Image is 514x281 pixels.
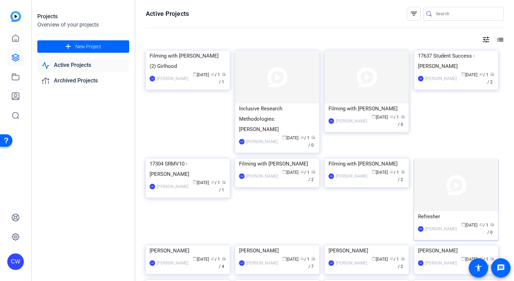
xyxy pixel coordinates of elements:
[193,180,197,184] span: calendar_today
[479,223,488,228] span: / 1
[487,257,494,269] span: / 3
[300,170,304,174] span: group
[418,260,423,266] div: GH
[390,257,399,262] span: / 1
[211,72,220,77] span: / 1
[239,245,315,256] div: [PERSON_NAME]
[239,260,245,266] div: GH
[37,58,129,72] a: Active Projects
[239,159,315,169] div: Filming with [PERSON_NAME]
[10,11,21,22] img: blue-gradient.svg
[193,257,209,262] span: [DATE]
[490,257,494,261] span: radio
[425,225,457,232] div: [PERSON_NAME]
[436,10,498,18] input: Search
[211,180,220,185] span: / 1
[246,260,278,267] div: [PERSON_NAME]
[372,170,388,175] span: [DATE]
[461,72,477,77] span: [DATE]
[418,226,423,232] div: CW
[487,223,494,235] span: / 0
[425,75,457,82] div: [PERSON_NAME]
[311,257,315,261] span: radio
[37,74,129,88] a: Archived Projects
[7,253,24,270] div: CW
[37,40,129,53] button: New Project
[193,257,197,261] span: calendar_today
[193,72,209,77] span: [DATE]
[282,136,298,140] span: [DATE]
[308,136,315,148] span: / 0
[336,260,367,267] div: [PERSON_NAME]
[461,257,477,262] span: [DATE]
[300,257,310,262] span: / 1
[300,136,310,140] span: / 1
[150,245,226,256] div: [PERSON_NAME]
[390,170,399,175] span: / 1
[329,103,405,114] div: Filming with [PERSON_NAME]
[211,72,215,76] span: group
[329,260,334,266] div: GH
[329,245,405,256] div: [PERSON_NAME]
[150,184,155,189] div: RK
[150,76,155,81] div: CW
[479,257,483,261] span: group
[300,257,304,261] span: group
[329,118,334,124] div: CW
[246,138,278,145] div: [PERSON_NAME]
[308,257,315,269] span: / 7
[336,173,367,180] div: [PERSON_NAME]
[401,170,405,174] span: radio
[222,180,226,184] span: radio
[157,183,188,190] div: [PERSON_NAME]
[311,135,315,139] span: radio
[418,51,494,71] div: 17637 Student Success - [PERSON_NAME]
[75,43,101,50] span: New Project
[418,76,423,81] div: RK
[246,173,278,180] div: [PERSON_NAME]
[479,72,483,76] span: group
[219,257,226,269] span: / 4
[211,257,215,261] span: group
[64,42,73,51] mat-icon: add
[372,257,376,261] span: calendar_today
[336,118,367,124] div: [PERSON_NAME]
[157,75,188,82] div: [PERSON_NAME]
[479,72,488,77] span: / 1
[311,170,315,174] span: radio
[157,260,188,267] div: [PERSON_NAME]
[372,115,388,120] span: [DATE]
[401,114,405,119] span: radio
[461,223,477,228] span: [DATE]
[390,114,394,119] span: group
[487,72,494,84] span: / 2
[146,10,189,18] h1: Active Projects
[239,139,245,144] div: CW
[239,173,245,179] div: CW
[282,257,298,262] span: [DATE]
[222,72,226,76] span: radio
[461,257,465,261] span: calendar_today
[482,36,490,44] mat-icon: tune
[490,72,494,76] span: radio
[398,257,405,269] span: / 2
[479,257,488,262] span: / 1
[150,260,155,266] div: GH
[308,170,315,182] span: / 2
[410,10,418,18] mat-icon: filter_list
[211,257,220,262] span: / 1
[329,173,334,179] div: CW
[461,222,465,227] span: calendar_today
[418,245,494,256] div: [PERSON_NAME]
[219,180,226,192] span: / 1
[150,159,226,179] div: 17304 SRMV10 - [PERSON_NAME]
[282,170,286,174] span: calendar_today
[282,170,298,175] span: [DATE]
[461,72,465,76] span: calendar_today
[497,264,505,272] mat-icon: message
[282,257,286,261] span: calendar_today
[495,36,504,44] mat-icon: list
[37,12,129,21] div: Projects
[219,72,226,84] span: / 1
[37,21,129,29] div: Overview of your projects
